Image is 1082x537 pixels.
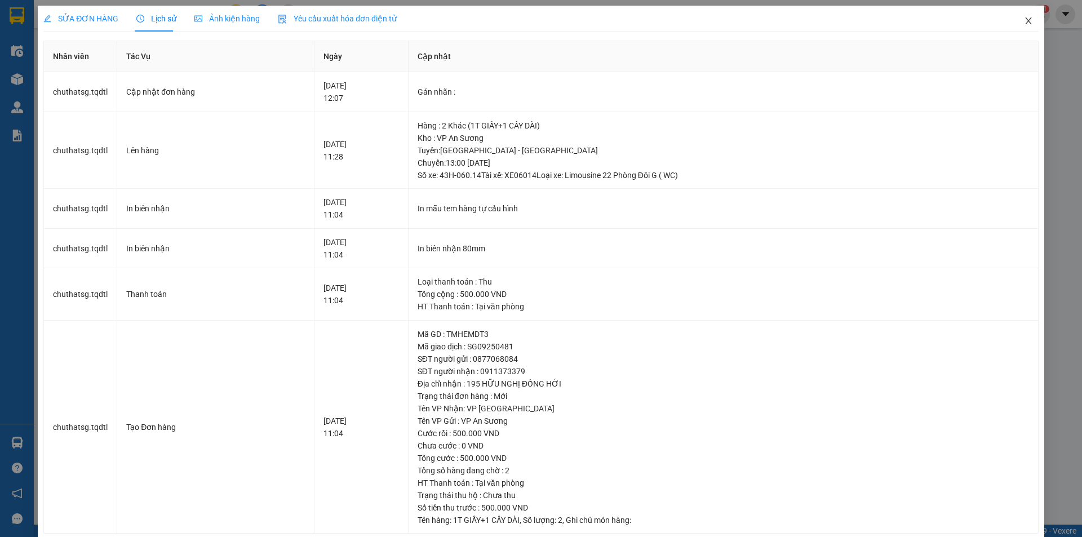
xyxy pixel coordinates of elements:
[44,112,117,189] td: chuthatsg.tqdtl
[418,464,1029,477] div: Tổng số hàng đang chờ : 2
[409,41,1039,72] th: Cập nhật
[44,268,117,321] td: chuthatsg.tqdtl
[418,300,1029,313] div: HT Thanh toán : Tại văn phòng
[117,41,314,72] th: Tác Vụ
[1024,16,1033,25] span: close
[418,202,1029,215] div: In mẫu tem hàng tự cấu hình
[418,514,1029,526] div: Tên hàng: , Số lượng: , Ghi chú món hàng:
[418,502,1029,514] div: Số tiền thu trước : 500.000 VND
[136,15,144,23] span: clock-circle
[418,415,1029,427] div: Tên VP Gửi : VP An Sương
[418,119,1029,132] div: Hàng : 2 Khác (1T GIẤY+1 CÂY DÀI)
[418,86,1029,98] div: Gán nhãn :
[558,516,562,525] span: 2
[1013,6,1044,37] button: Close
[418,242,1029,255] div: In biên nhận 80mm
[126,288,305,300] div: Thanh toán
[194,14,260,23] span: Ảnh kiện hàng
[43,14,118,23] span: SỬA ĐƠN HÀNG
[418,378,1029,390] div: Địa chỉ nhận : 195 HỮU NGHỊ ĐỒNG HỚI
[44,41,117,72] th: Nhân viên
[453,516,520,525] span: 1T GIẤY+1 CÂY DÀI
[418,288,1029,300] div: Tổng cộng : 500.000 VND
[418,489,1029,502] div: Trạng thái thu hộ : Chưa thu
[323,236,399,261] div: [DATE] 11:04
[418,402,1029,415] div: Tên VP Nhận: VP [GEOGRAPHIC_DATA]
[418,390,1029,402] div: Trạng thái đơn hàng : Mới
[126,86,305,98] div: Cập nhật đơn hàng
[418,440,1029,452] div: Chưa cước : 0 VND
[126,242,305,255] div: In biên nhận
[323,415,399,440] div: [DATE] 11:04
[43,15,51,23] span: edit
[44,321,117,534] td: chuthatsg.tqdtl
[194,15,202,23] span: picture
[418,132,1029,144] div: Kho : VP An Sương
[418,328,1029,340] div: Mã GD : TMHEMDT3
[126,202,305,215] div: In biên nhận
[323,138,399,163] div: [DATE] 11:28
[136,14,176,23] span: Lịch sử
[314,41,409,72] th: Ngày
[323,79,399,104] div: [DATE] 12:07
[278,14,397,23] span: Yêu cầu xuất hóa đơn điện tử
[44,189,117,229] td: chuthatsg.tqdtl
[278,15,287,24] img: icon
[418,477,1029,489] div: HT Thanh toán : Tại văn phòng
[44,229,117,269] td: chuthatsg.tqdtl
[418,353,1029,365] div: SĐT người gửi : 0877068084
[418,144,1029,181] div: Tuyến : [GEOGRAPHIC_DATA] - [GEOGRAPHIC_DATA] Chuyến: 13:00 [DATE] Số xe: 43H-060.14 Tài xế: XE06...
[44,72,117,112] td: chuthatsg.tqdtl
[418,340,1029,353] div: Mã giao dịch : SG09250481
[418,365,1029,378] div: SĐT người nhận : 0911373379
[418,427,1029,440] div: Cước rồi : 500.000 VND
[418,276,1029,288] div: Loại thanh toán : Thu
[126,421,305,433] div: Tạo Đơn hàng
[323,282,399,307] div: [DATE] 11:04
[418,452,1029,464] div: Tổng cước : 500.000 VND
[126,144,305,157] div: Lên hàng
[323,196,399,221] div: [DATE] 11:04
